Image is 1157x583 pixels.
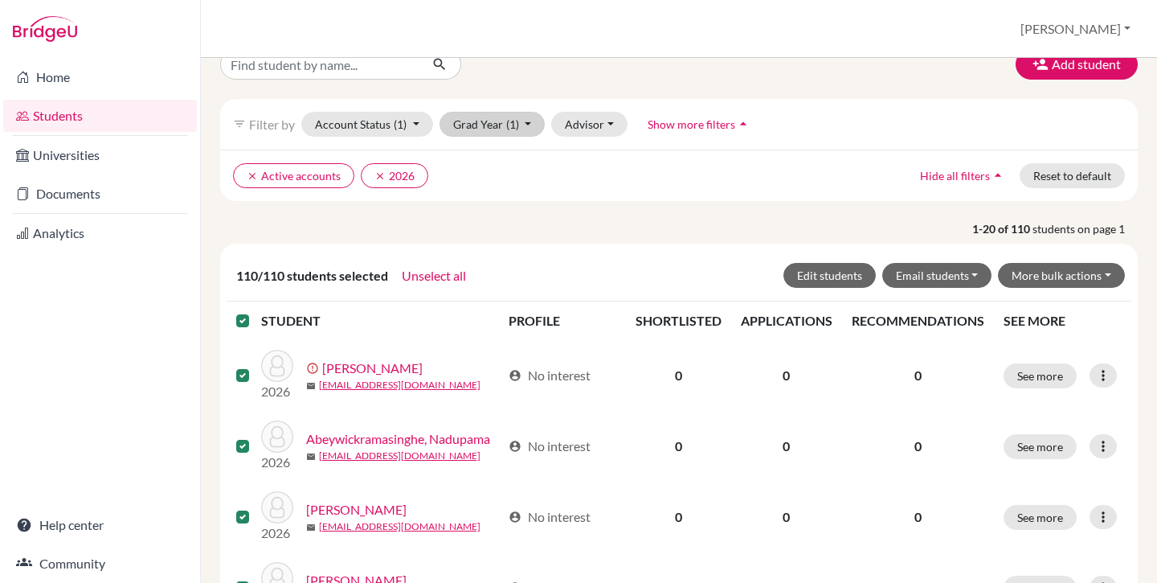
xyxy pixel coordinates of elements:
img: Adamjee, Taher [261,491,293,523]
span: Filter by [249,117,295,132]
a: [PERSON_NAME] [306,500,407,519]
span: Show more filters [648,117,735,131]
a: [PERSON_NAME] [322,359,423,378]
span: mail [306,523,316,532]
button: Reset to default [1020,163,1125,188]
a: Help center [3,509,197,541]
span: (1) [506,117,519,131]
img: Abeywickramasinghe, Nadupama [261,421,293,453]
button: Account Status(1) [301,112,433,137]
i: clear [374,170,386,182]
a: Students [3,100,197,132]
strong: 1-20 of 110 [972,220,1032,237]
i: arrow_drop_up [735,116,751,132]
td: 0 [731,411,842,482]
td: 0 [731,482,842,552]
img: Bridge-U [13,16,77,42]
a: Analytics [3,217,197,249]
span: Hide all filters [920,169,990,183]
th: SEE MORE [994,302,1131,340]
th: PROFILE [499,302,625,340]
a: [EMAIL_ADDRESS][DOMAIN_NAME] [319,449,480,463]
a: [EMAIL_ADDRESS][DOMAIN_NAME] [319,519,480,534]
button: See more [1004,363,1077,388]
p: 0 [852,507,984,527]
span: students on page 1 [1032,220,1138,237]
a: Universities [3,139,197,171]
button: See more [1004,434,1077,459]
td: 0 [626,411,731,482]
button: Grad Year(1) [439,112,546,137]
div: No interest [509,437,591,456]
th: STUDENT [261,302,499,340]
a: Home [3,61,197,93]
input: Find student by name... [220,49,419,80]
a: Abeywickramasinghe, Nadupama [306,429,490,449]
i: clear [247,170,258,182]
button: See more [1004,505,1077,530]
button: Email students [882,263,992,288]
th: APPLICATIONS [731,302,842,340]
a: [EMAIL_ADDRESS][DOMAIN_NAME] [319,378,480,392]
div: No interest [509,366,591,385]
span: error_outline [306,362,322,375]
button: Hide all filtersarrow_drop_up [906,163,1020,188]
i: arrow_drop_up [990,167,1006,183]
span: account_circle [509,369,521,382]
span: mail [306,381,316,391]
i: filter_list [233,117,246,130]
button: More bulk actions [998,263,1125,288]
div: No interest [509,507,591,527]
span: mail [306,452,316,462]
p: 0 [852,437,984,456]
button: Unselect all [401,265,467,286]
button: [PERSON_NAME] [1013,14,1138,44]
p: 2026 [261,453,293,472]
p: 2026 [261,382,293,401]
td: 0 [626,340,731,411]
button: Advisor [551,112,628,137]
span: (1) [394,117,407,131]
th: SHORTLISTED [626,302,731,340]
button: Add student [1016,49,1138,80]
td: 0 [626,482,731,552]
th: RECOMMENDATIONS [842,302,994,340]
button: Edit students [783,263,876,288]
span: account_circle [509,511,521,523]
a: Community [3,548,197,580]
span: account_circle [509,440,521,453]
button: clearActive accounts [233,163,354,188]
td: 0 [731,340,842,411]
button: clear2026 [361,163,428,188]
button: Show more filtersarrow_drop_up [634,112,765,137]
span: 110/110 students selected [236,266,388,285]
img: Abeyweera, Avindra [261,350,293,382]
p: 0 [852,366,984,385]
p: 2026 [261,523,293,543]
a: Documents [3,178,197,210]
